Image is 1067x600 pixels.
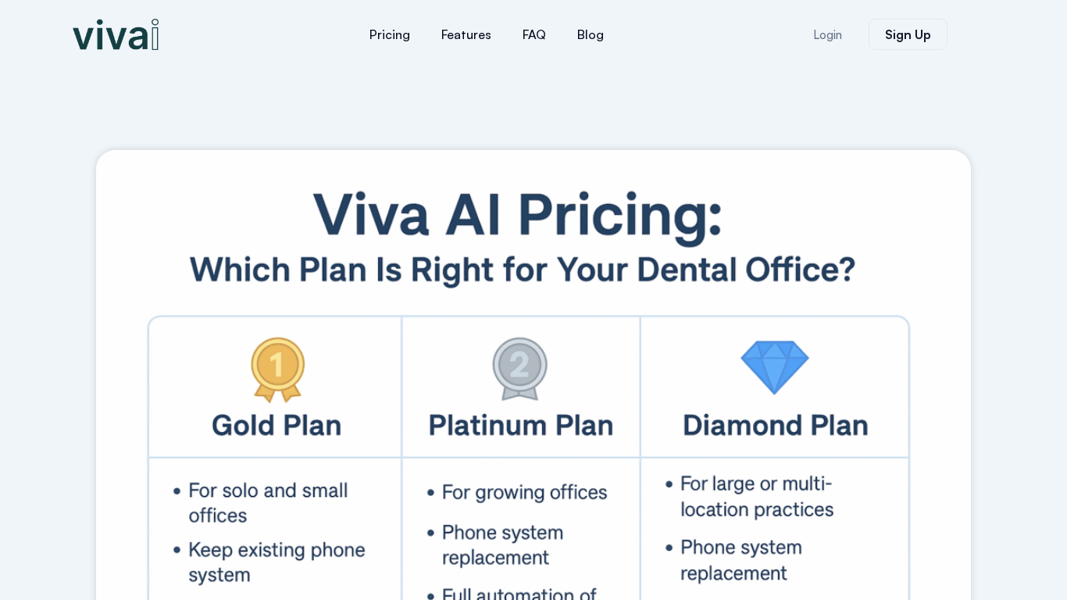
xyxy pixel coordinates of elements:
a: Pricing [354,16,426,53]
a: Blog [562,16,619,53]
a: Sign Up [869,19,947,50]
nav: Menu [260,16,713,53]
a: FAQ [507,16,562,53]
span: Sign Up [885,28,931,41]
a: Login [794,20,861,50]
a: Features [426,16,507,53]
span: Login [813,29,842,41]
